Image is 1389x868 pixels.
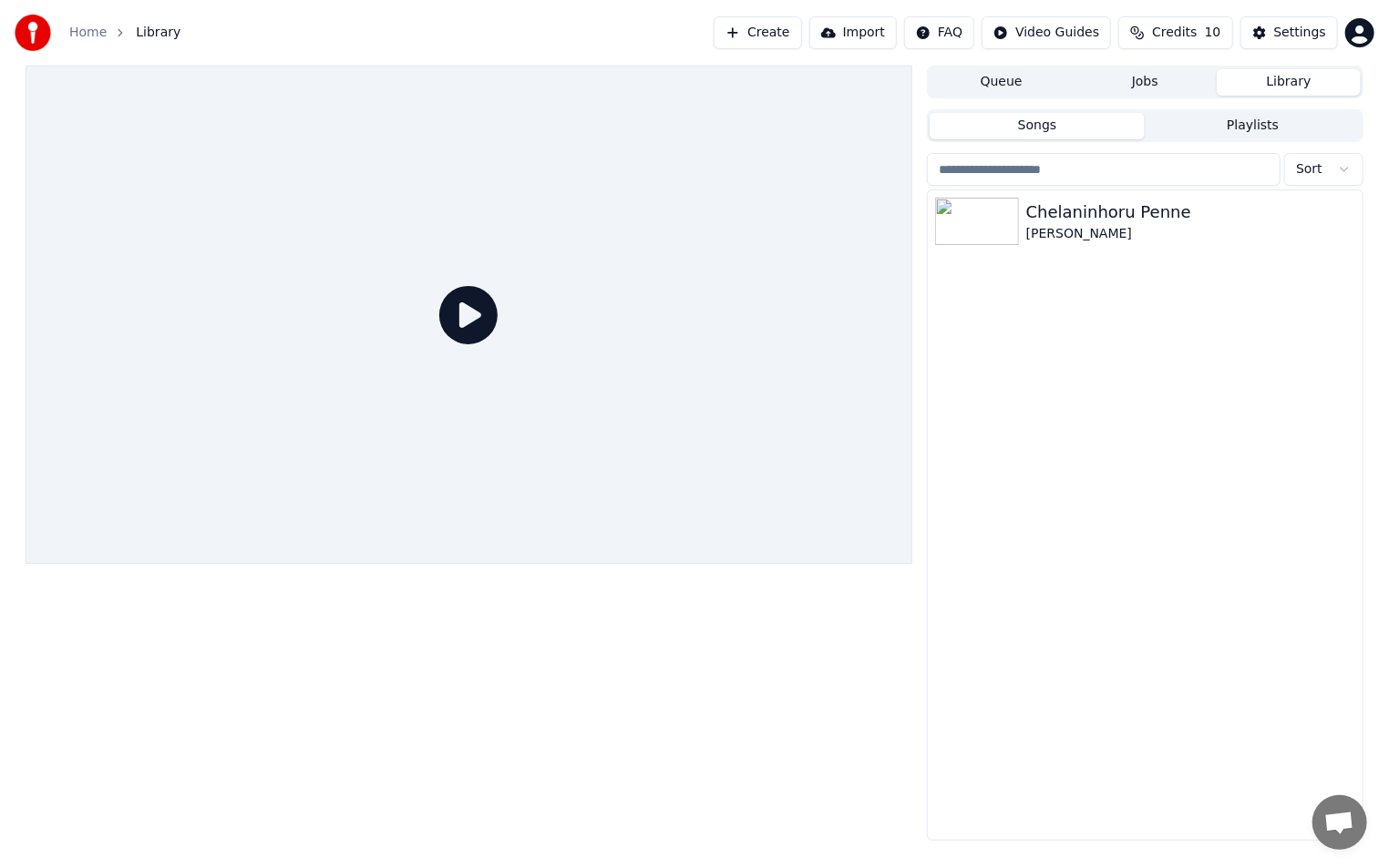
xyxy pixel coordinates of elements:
[1145,113,1361,139] button: Playlists
[1205,24,1221,42] span: 10
[1118,16,1232,49] button: Credits10
[1074,69,1218,96] button: Jobs
[1026,225,1355,243] div: [PERSON_NAME]
[714,16,802,49] button: Create
[1240,16,1338,49] button: Settings
[1152,24,1197,42] span: Credits
[930,113,1146,139] button: Songs
[69,24,180,42] nav: breadcrumb
[930,69,1074,96] button: Queue
[1274,24,1326,42] div: Settings
[1026,199,1355,225] div: Chelaninhoru Penne
[904,16,974,49] button: FAQ
[136,24,180,42] span: Library
[15,15,51,51] img: youka
[1312,795,1367,850] div: Open chat
[982,16,1111,49] button: Video Guides
[69,24,107,42] a: Home
[1296,160,1322,179] span: Sort
[809,16,897,49] button: Import
[1217,69,1361,96] button: Library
